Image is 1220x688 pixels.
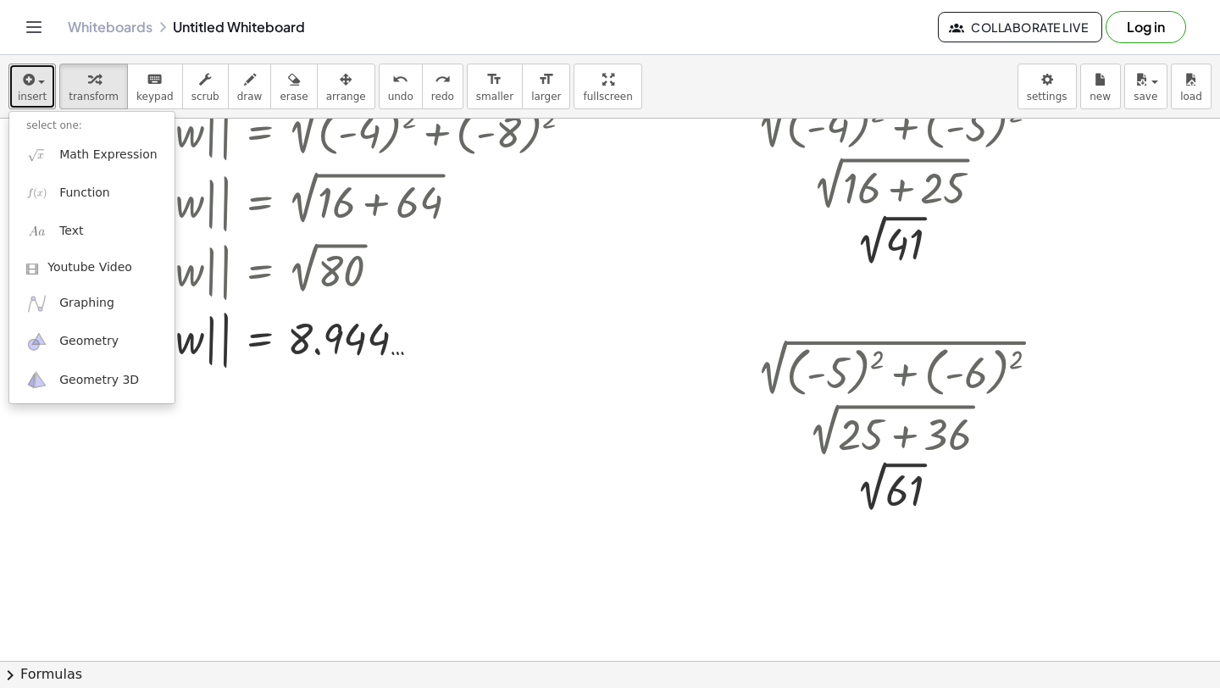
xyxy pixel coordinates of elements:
[938,12,1102,42] button: Collaborate Live
[270,64,317,109] button: erase
[127,64,183,109] button: keyboardkeypad
[26,182,47,203] img: f_x.png
[1080,64,1121,109] button: new
[182,64,229,109] button: scrub
[1124,64,1167,109] button: save
[26,221,47,242] img: Aa.png
[59,372,139,389] span: Geometry 3D
[26,331,47,352] img: ggb-geometry.svg
[69,91,119,103] span: transform
[228,64,272,109] button: draw
[237,91,263,103] span: draw
[9,116,175,136] li: select one:
[59,223,83,240] span: Text
[538,69,554,90] i: format_size
[583,91,632,103] span: fullscreen
[574,64,641,109] button: fullscreen
[1134,91,1157,103] span: save
[1106,11,1186,43] button: Log in
[59,147,157,164] span: Math Expression
[59,185,110,202] span: Function
[431,91,454,103] span: redo
[9,136,175,174] a: Math Expression
[486,69,502,90] i: format_size
[952,19,1088,35] span: Collaborate Live
[317,64,375,109] button: arrange
[9,285,175,323] a: Graphing
[1090,91,1111,103] span: new
[59,333,119,350] span: Geometry
[392,69,408,90] i: undo
[47,259,132,276] span: Youtube Video
[136,91,174,103] span: keypad
[522,64,570,109] button: format_sizelarger
[147,69,163,90] i: keyboard
[26,144,47,165] img: sqrt_x.png
[8,64,56,109] button: insert
[191,91,219,103] span: scrub
[422,64,463,109] button: redoredo
[9,174,175,212] a: Function
[9,361,175,399] a: Geometry 3D
[26,293,47,314] img: ggb-graphing.svg
[9,213,175,251] a: Text
[18,91,47,103] span: insert
[9,323,175,361] a: Geometry
[9,251,175,285] a: Youtube Video
[388,91,413,103] span: undo
[467,64,523,109] button: format_sizesmaller
[20,14,47,41] button: Toggle navigation
[59,295,114,312] span: Graphing
[280,91,308,103] span: erase
[26,369,47,391] img: ggb-3d.svg
[59,64,128,109] button: transform
[476,91,513,103] span: smaller
[435,69,451,90] i: redo
[531,91,561,103] span: larger
[379,64,423,109] button: undoundo
[1180,91,1202,103] span: load
[1018,64,1077,109] button: settings
[326,91,366,103] span: arrange
[68,19,152,36] a: Whiteboards
[1171,64,1212,109] button: load
[1027,91,1067,103] span: settings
